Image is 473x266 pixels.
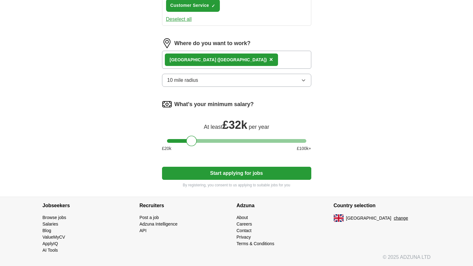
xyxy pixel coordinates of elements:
[346,215,392,222] span: [GEOGRAPHIC_DATA]
[162,145,171,152] span: £ 20 k
[140,228,147,233] a: API
[297,145,311,152] span: £ 100 k+
[222,119,247,131] span: £ 32k
[166,16,192,23] button: Deselect all
[237,228,252,233] a: Contact
[38,254,436,266] div: © 2025 ADZUNA LTD
[140,222,178,226] a: Adzuna Intelligence
[140,215,159,220] a: Post a job
[237,241,274,246] a: Terms & Conditions
[334,214,344,222] img: UK flag
[162,99,172,109] img: salary.png
[237,235,251,240] a: Privacy
[162,74,311,87] button: 10 mile radius
[43,228,51,233] a: Blog
[174,100,254,109] label: What's your minimum salary?
[170,57,216,62] strong: [GEOGRAPHIC_DATA]
[269,56,273,63] span: ×
[174,39,251,48] label: Where do you want to work?
[162,182,311,188] p: By registering, you consent to us applying to suitable jobs for you
[170,2,209,9] span: Customer Service
[43,235,65,240] a: ValueMyCV
[334,197,431,214] h4: Country selection
[237,222,252,226] a: Careers
[394,215,408,222] button: change
[249,124,269,130] span: per year
[43,215,66,220] a: Browse jobs
[162,38,172,48] img: location.png
[43,248,58,253] a: AI Tools
[167,77,198,84] span: 10 mile radius
[217,57,267,62] span: ([GEOGRAPHIC_DATA])
[211,3,215,8] span: ✓
[43,222,58,226] a: Salaries
[237,215,248,220] a: About
[269,55,273,64] button: ×
[162,167,311,180] button: Start applying for jobs
[43,241,58,246] a: ApplyIQ
[204,124,222,130] span: At least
